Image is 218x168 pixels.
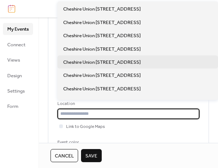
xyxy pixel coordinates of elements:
div: Event color [57,139,111,146]
span: Link to Google Maps [66,123,105,130]
a: Design [3,70,33,81]
span: Cancel [55,152,74,160]
a: My Events [3,23,33,35]
a: Form [3,100,33,112]
span: My Events [7,26,29,33]
span: Cheshire Union [STREET_ADDRESS] [63,98,141,106]
span: Settings [7,87,25,95]
span: Save [85,152,97,160]
a: Settings [3,85,33,97]
span: Cheshire Union [STREET_ADDRESS] [63,5,141,13]
button: Cancel [51,149,78,162]
span: Form [7,103,19,110]
span: Cheshire Union [STREET_ADDRESS] [63,19,141,26]
span: Design [7,72,22,79]
a: Connect [3,39,33,50]
span: Cheshire Union [STREET_ADDRESS] [63,72,141,79]
div: Location [57,100,198,108]
span: Cheshire Union [STREET_ADDRESS] [63,46,141,53]
span: Cheshire Union [STREET_ADDRESS] [63,59,141,66]
span: Connect [7,41,25,48]
a: Views [3,54,33,66]
span: Views [7,56,20,64]
button: Save [81,149,102,162]
span: Cheshire Union [STREET_ADDRESS] [63,32,141,39]
span: Cheshire Union [STREET_ADDRESS] [63,85,141,93]
img: logo [8,5,15,13]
